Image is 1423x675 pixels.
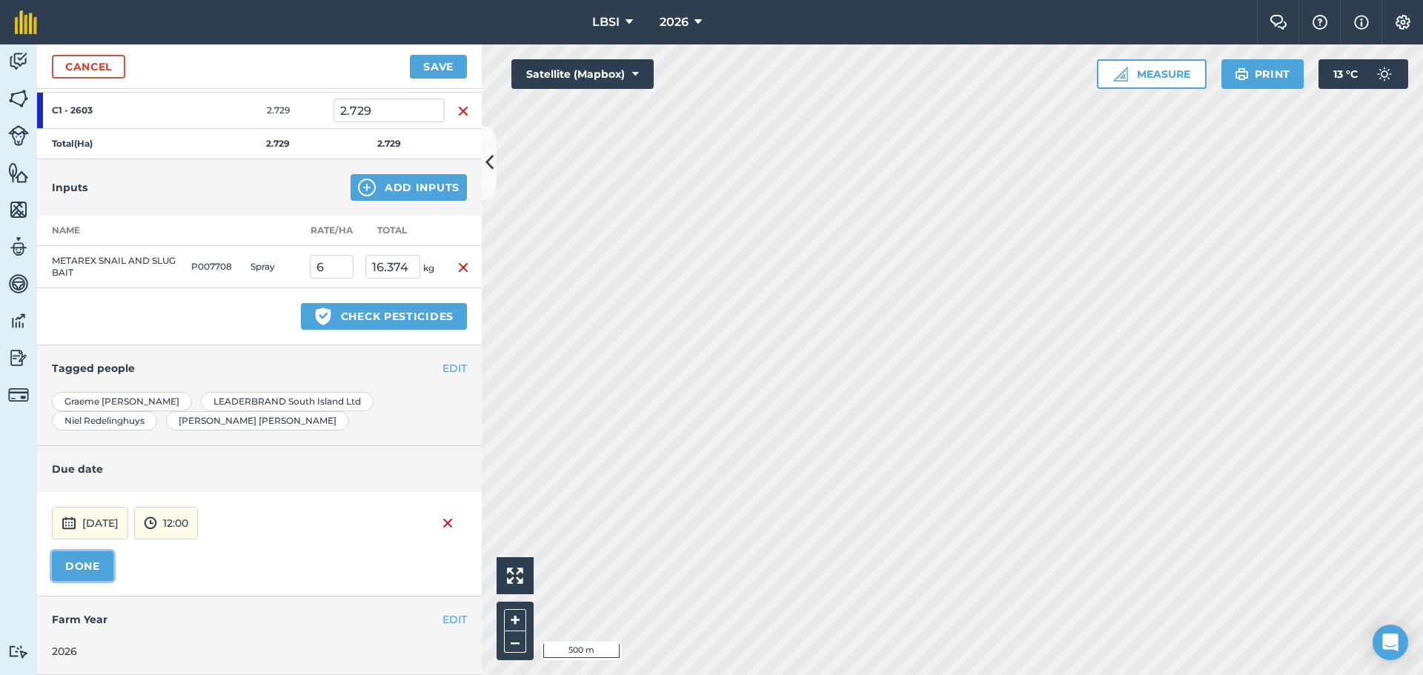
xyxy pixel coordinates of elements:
strong: Total ( Ha ) [52,138,93,149]
button: [DATE] [52,507,128,539]
img: svg+xml;base64,PHN2ZyB4bWxucz0iaHR0cDovL3d3dy53My5vcmcvMjAwMC9zdmciIHdpZHRoPSIxNiIgaGVpZ2h0PSIyNC... [457,259,469,276]
img: svg+xml;base64,PHN2ZyB4bWxucz0iaHR0cDovL3d3dy53My5vcmcvMjAwMC9zdmciIHdpZHRoPSIxNyIgaGVpZ2h0PSIxNy... [1354,13,1369,31]
h4: Due date [52,461,467,477]
button: 13 °C [1318,59,1408,89]
img: svg+xml;base64,PHN2ZyB4bWxucz0iaHR0cDovL3d3dy53My5vcmcvMjAwMC9zdmciIHdpZHRoPSIxOSIgaGVpZ2h0PSIyNC... [1235,65,1249,83]
div: Niel Redelinghuys [52,411,157,430]
td: kg [359,246,445,288]
button: + [504,609,526,631]
strong: 2.729 [266,138,290,149]
strong: 2.729 [377,138,401,149]
img: svg+xml;base64,PD94bWwgdmVyc2lvbj0iMS4wIiBlbmNvZGluZz0idXRmLTgiPz4KPCEtLSBHZW5lcmF0b3I6IEFkb2JlIE... [8,645,29,659]
img: svg+xml;base64,PD94bWwgdmVyc2lvbj0iMS4wIiBlbmNvZGluZz0idXRmLTgiPz4KPCEtLSBHZW5lcmF0b3I6IEFkb2JlIE... [1370,59,1399,89]
th: Rate/ Ha [304,216,359,246]
img: svg+xml;base64,PHN2ZyB4bWxucz0iaHR0cDovL3d3dy53My5vcmcvMjAwMC9zdmciIHdpZHRoPSI1NiIgaGVpZ2h0PSI2MC... [8,199,29,221]
a: Cancel [52,55,125,79]
button: DONE [52,551,113,581]
img: A question mark icon [1311,15,1329,30]
button: EDIT [442,611,467,628]
img: svg+xml;base64,PHN2ZyB4bWxucz0iaHR0cDovL3d3dy53My5vcmcvMjAwMC9zdmciIHdpZHRoPSI1NiIgaGVpZ2h0PSI2MC... [8,87,29,110]
img: Ruler icon [1113,67,1128,82]
button: Satellite (Mapbox) [511,59,654,89]
img: svg+xml;base64,PD94bWwgdmVyc2lvbj0iMS4wIiBlbmNvZGluZz0idXRmLTgiPz4KPCEtLSBHZW5lcmF0b3I6IEFkb2JlIE... [8,125,29,146]
img: Two speech bubbles overlapping with the left bubble in the forefront [1270,15,1287,30]
div: Open Intercom Messenger [1373,625,1408,660]
h4: Inputs [52,179,87,196]
div: [PERSON_NAME] [PERSON_NAME] [166,411,349,430]
button: Measure [1097,59,1207,89]
img: svg+xml;base64,PD94bWwgdmVyc2lvbj0iMS4wIiBlbmNvZGluZz0idXRmLTgiPz4KPCEtLSBHZW5lcmF0b3I6IEFkb2JlIE... [8,50,29,73]
td: 2.729 [222,93,334,129]
img: svg+xml;base64,PD94bWwgdmVyc2lvbj0iMS4wIiBlbmNvZGluZz0idXRmLTgiPz4KPCEtLSBHZW5lcmF0b3I6IEFkb2JlIE... [8,385,29,405]
strong: C1 - 2603 [52,104,167,116]
img: svg+xml;base64,PHN2ZyB4bWxucz0iaHR0cDovL3d3dy53My5vcmcvMjAwMC9zdmciIHdpZHRoPSI1NiIgaGVpZ2h0PSI2MC... [8,162,29,184]
img: svg+xml;base64,PD94bWwgdmVyc2lvbj0iMS4wIiBlbmNvZGluZz0idXRmLTgiPz4KPCEtLSBHZW5lcmF0b3I6IEFkb2JlIE... [62,514,76,532]
img: svg+xml;base64,PD94bWwgdmVyc2lvbj0iMS4wIiBlbmNvZGluZz0idXRmLTgiPz4KPCEtLSBHZW5lcmF0b3I6IEFkb2JlIE... [8,310,29,332]
td: Spray [245,246,304,288]
div: LEADERBRAND South Island Ltd [201,392,374,411]
img: svg+xml;base64,PD94bWwgdmVyc2lvbj0iMS4wIiBlbmNvZGluZz0idXRmLTgiPz4KPCEtLSBHZW5lcmF0b3I6IEFkb2JlIE... [8,236,29,258]
span: 13 ° C [1333,59,1358,89]
img: svg+xml;base64,PHN2ZyB4bWxucz0iaHR0cDovL3d3dy53My5vcmcvMjAwMC9zdmciIHdpZHRoPSIxNiIgaGVpZ2h0PSIyNC... [457,102,469,120]
img: Four arrows, one pointing top left, one top right, one bottom right and the last bottom left [507,568,523,584]
h4: Tagged people [52,360,467,376]
button: Print [1221,59,1304,89]
div: Graeme [PERSON_NAME] [52,392,192,411]
span: 2026 [660,13,689,31]
img: svg+xml;base64,PHN2ZyB4bWxucz0iaHR0cDovL3d3dy53My5vcmcvMjAwMC9zdmciIHdpZHRoPSIxNiIgaGVpZ2h0PSIyNC... [442,514,454,532]
button: Check pesticides [301,303,467,330]
td: METAREX SNAIL AND SLUG BAIT [37,246,185,288]
img: svg+xml;base64,PD94bWwgdmVyc2lvbj0iMS4wIiBlbmNvZGluZz0idXRmLTgiPz4KPCEtLSBHZW5lcmF0b3I6IEFkb2JlIE... [144,514,157,532]
img: svg+xml;base64,PD94bWwgdmVyc2lvbj0iMS4wIiBlbmNvZGluZz0idXRmLTgiPz4KPCEtLSBHZW5lcmF0b3I6IEFkb2JlIE... [8,273,29,295]
th: Total [359,216,445,246]
img: svg+xml;base64,PD94bWwgdmVyc2lvbj0iMS4wIiBlbmNvZGluZz0idXRmLTgiPz4KPCEtLSBHZW5lcmF0b3I6IEFkb2JlIE... [8,347,29,369]
button: – [504,631,526,653]
button: Save [410,55,467,79]
div: 2026 [52,643,467,659]
button: EDIT [442,360,467,376]
img: fieldmargin Logo [15,10,37,34]
h4: Farm Year [52,611,467,628]
span: LBSI [592,13,620,31]
img: A cog icon [1394,15,1412,30]
button: 12:00 [134,507,198,539]
th: Name [37,216,185,246]
img: svg+xml;base64,PHN2ZyB4bWxucz0iaHR0cDovL3d3dy53My5vcmcvMjAwMC9zdmciIHdpZHRoPSIxNCIgaGVpZ2h0PSIyNC... [358,179,376,196]
button: Add Inputs [351,174,467,201]
td: P007708 [185,246,245,288]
